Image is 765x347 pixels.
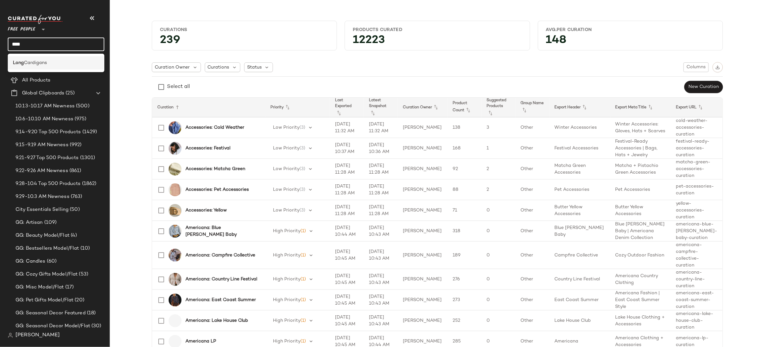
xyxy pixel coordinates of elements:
th: Priority [265,98,330,117]
td: [DATE] 10:36 AM [364,138,398,159]
td: cold-weather-accessories-curation [671,117,723,138]
td: Pet Accessories [610,179,671,200]
th: Export Meta Title [610,98,671,117]
span: High Priority [273,339,300,344]
td: Other [516,269,550,290]
img: 101180578_092_e [169,225,182,238]
span: High Priority [273,277,300,282]
td: [DATE] 10:45 AM [330,269,364,290]
span: 9.21-9.27 Top 500 Products [16,154,79,162]
td: [DATE] 11:28 AM [330,159,364,179]
td: Festival-Ready Accessories | Bags, Hats + Jewelry [610,138,671,159]
td: Matcha Green Accessories [550,159,610,179]
td: [PERSON_NAME] [398,242,448,269]
td: matcha-green-accessories-curation [671,159,723,179]
td: Other [516,242,550,269]
td: americana-campfire-collective-curation [671,242,723,269]
td: americana-country-line-curation [671,269,723,290]
span: (1301) [79,154,95,162]
td: [DATE] 11:28 AM [364,159,398,179]
b: Accessories: Pet Accessories [185,186,249,193]
td: 2 [482,159,516,179]
img: 101744142_095_a [169,142,182,155]
span: (18) [86,309,96,317]
button: Columns [684,62,709,72]
th: Last Exported [330,98,364,117]
span: (10) [79,245,90,252]
span: 10.13-10.17 AM Newness [16,103,75,110]
span: 10.6-10.10 AM Newness [16,115,73,123]
span: (17) [64,284,74,291]
span: (1) [300,253,306,258]
td: Other [516,200,550,221]
img: 104274493_040_0 [169,121,182,134]
td: Butter Yellow Accessories [610,200,671,221]
td: [DATE] 10:44 AM [330,221,364,242]
th: Curation Owner [398,98,448,117]
span: (1429) [81,128,97,136]
span: (4) [69,232,77,239]
td: Other [516,138,550,159]
span: 9.15-9.19 AM Newness [16,141,68,149]
span: Curation Owner [155,64,190,71]
b: Americana: Country Line Festival [185,276,257,283]
td: [DATE] 10:43 AM [364,269,398,290]
td: Other [516,310,550,331]
td: [DATE] 10:43 AM [364,242,398,269]
td: [PERSON_NAME] [398,117,448,138]
td: [DATE] 11:28 AM [330,179,364,200]
td: yellow-accessories-curation [671,200,723,221]
span: (3) [299,146,305,151]
td: Butter Yellow Accessories [550,200,610,221]
td: Americana Fashion | East Coast Summer Style [610,290,671,310]
span: [PERSON_NAME] [16,331,60,339]
td: Other [516,221,550,242]
span: (1) [300,277,306,282]
td: [DATE] 10:43 AM [364,221,398,242]
td: Winter Accessories [550,117,610,138]
b: Americana: Blue [PERSON_NAME] Baby [185,224,257,238]
td: Campfire Collective [550,242,610,269]
td: 1 [482,138,516,159]
td: [DATE] 10:43 AM [364,290,398,310]
span: GG: Bestsellers Model/Flat [16,245,79,252]
span: (109) [43,219,57,226]
span: (3) [299,125,305,130]
span: (25) [64,90,75,97]
b: Accessories: Yellow [185,207,227,214]
td: [DATE] 11:32 AM [364,117,398,138]
span: 9.14-9.20 Top 500 Products [16,128,81,136]
img: 99865115_072_b [169,204,182,217]
td: americana-blue-[PERSON_NAME]-baby-curation [671,221,723,242]
span: (1862) [81,180,97,188]
div: Select all [167,83,190,91]
td: 71 [448,200,482,221]
th: Suggested Products [482,98,516,117]
span: GG: Cozy Gifts Model/Flat [16,271,78,278]
td: Cozy Outdoor Fashion [610,242,671,269]
img: cfy_white_logo.C9jOOHJF.svg [8,15,63,24]
td: pet-accessories-curation [671,179,723,200]
td: Pet Accessories [550,179,610,200]
img: 93911964_010_0 [169,273,182,286]
div: 239 [155,36,334,48]
td: [PERSON_NAME] [398,200,448,221]
span: Columns [686,65,706,70]
th: Group Name [516,98,550,117]
span: 9.28-10.4 Top 500 Products [16,180,81,188]
b: Americana: Lake House Club [185,317,248,324]
b: Americana: Campfire Collective [185,252,255,259]
th: Export Header [550,98,610,117]
td: 138 [448,117,482,138]
span: 9.29-10.3 AM Newness [16,193,69,201]
span: High Priority [273,229,300,233]
td: 3 [482,117,516,138]
span: GG: Artisan [16,219,43,226]
td: Country Line Festival [550,269,610,290]
td: [DATE] 10:37 AM [330,138,364,159]
td: [DATE] 10:45 AM [330,242,364,269]
div: Curations [160,27,329,33]
span: (500) [75,103,89,110]
td: Other [516,179,550,200]
span: Cardigans [24,60,47,66]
